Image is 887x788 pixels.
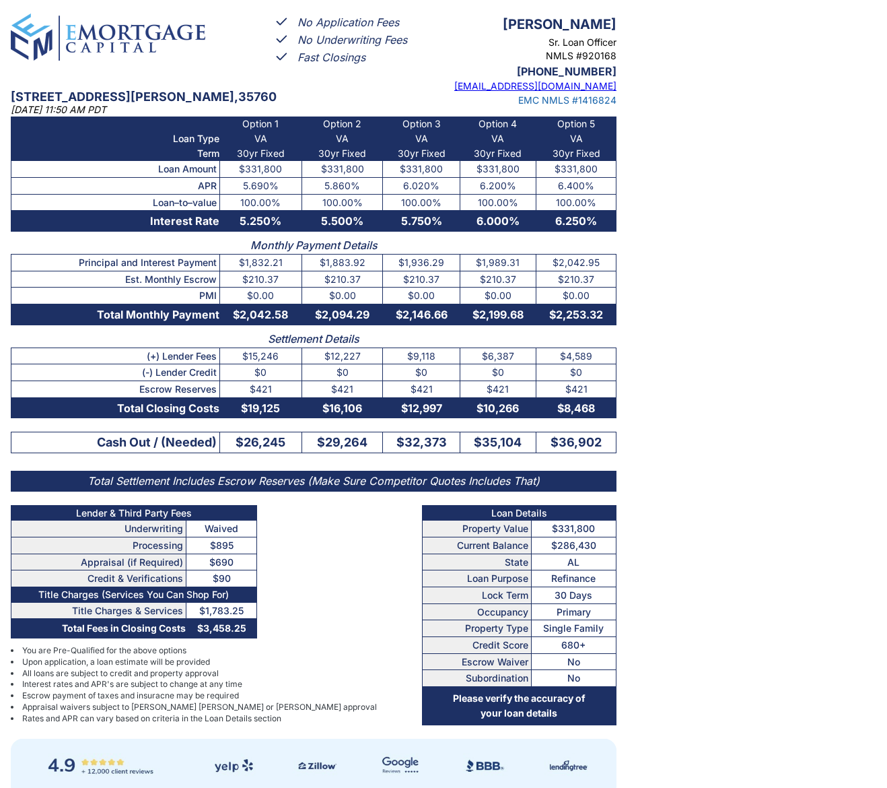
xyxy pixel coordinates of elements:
[324,180,360,191] span: 5.860%
[324,350,361,362] span: $12,227
[324,273,361,285] span: $210.37
[301,146,382,161] td: 30yr Fixed
[476,163,520,174] span: $331,800
[398,257,444,268] span: $1,936.29
[536,117,616,131] td: Option 5
[480,273,516,285] span: $210.37
[11,587,257,603] th: Title Charges (Services You Can Shop For)
[422,36,616,49] p: Sr. Loan Officer
[472,308,524,321] span: $2,199.68
[11,177,220,194] th: APR
[22,668,219,680] span: All loans are subject to credit and property approval
[422,63,616,80] p: [PHONE_NUMBER]
[563,290,590,301] span: $0.00
[411,383,433,395] span: $421
[422,554,531,570] th: State
[22,679,242,690] span: Interest rates and APR's are subject to change at any time
[11,254,220,271] th: Principal and Interest Payment
[531,653,616,670] td: No
[236,435,285,449] span: $26,245
[11,505,257,521] th: Lender & Third Party Fees
[242,273,279,285] span: $210.37
[11,103,205,117] p: [DATE] 11:50 AM PDT
[209,556,234,568] span: $690
[22,702,377,713] span: Appraisal waivers subject to [PERSON_NAME] [PERSON_NAME] or [PERSON_NAME] approval
[242,350,279,362] span: $15,246
[558,273,594,285] span: $210.37
[422,94,616,107] p: EMC NMLS #1416824
[422,505,616,521] th: Loan Details
[240,214,281,228] span: 5.250%
[407,350,435,362] span: $9,118
[254,366,267,378] span: $0
[11,619,186,638] th: Total Fees in Closing Costs
[250,383,272,395] span: $421
[549,308,603,321] span: $2,253.32
[239,257,283,268] span: $1,832.21
[22,713,281,725] span: Rates and APR can vary based on criteria in the Loan Details section
[247,290,274,301] span: $0.00
[551,539,596,551] span: $286,430
[570,366,582,378] span: $0
[476,257,520,268] span: $1,989.31
[400,163,443,174] span: $331,800
[492,366,504,378] span: $0
[11,13,205,61] img: emc-logo-full.png
[460,131,536,146] td: VA
[383,146,460,161] td: 30yr Fixed
[476,214,520,228] span: 6.000%
[422,603,531,620] th: Occupancy
[396,435,447,449] span: $32,373
[460,117,536,131] td: Option 4
[403,273,439,285] span: $210.37
[11,146,220,161] th: Term
[401,401,442,415] span: $12,997
[301,117,382,131] td: Option 2
[11,131,220,146] th: Loan Type
[331,383,353,395] span: $421
[536,131,616,146] td: VA
[478,197,518,208] span: 100.00%
[383,117,460,131] td: Option 3
[422,521,531,537] th: Property Value
[422,687,616,725] th: Please verify the accuracy of your loan details
[422,620,531,637] th: Property Type
[482,350,514,362] span: $6,387
[239,163,282,174] span: $331,800
[422,670,531,687] th: Subordination
[22,645,186,657] span: You are Pre-Qualified for the above options
[422,49,616,63] p: NMLS # 920168
[11,304,220,325] th: Total Monthly Payment
[401,197,441,208] span: 100.00%
[531,670,616,687] td: No
[11,537,186,554] th: Processing
[11,211,220,232] th: Interest Rate
[11,554,186,570] th: Appraisal (if Required)
[11,471,616,492] p: Total Settlement Includes Escrow Reserves (Make Sure Competitor Quotes Includes That)
[11,381,220,397] th: Escrow Reserves
[11,325,616,348] th: Settlement Details
[11,602,186,619] th: Title Charges & Services
[454,80,616,92] a: [EMAIL_ADDRESS][DOMAIN_NAME]
[297,32,407,48] p: No Underwriting Fees
[243,180,279,191] span: 5.690%
[219,146,301,161] td: 30yr Fixed
[408,290,435,301] span: $0.00
[11,432,220,453] th: Cash Out / (Needed)
[315,308,369,321] span: $2,094.29
[556,197,596,208] span: 100.00%
[565,383,588,395] span: $421
[241,401,280,415] span: $19,125
[422,13,616,36] p: [PERSON_NAME]
[11,288,220,304] th: PMI
[329,290,356,301] span: $0.00
[531,620,616,637] td: Single Family
[396,308,448,321] span: $2,146.66
[487,383,509,395] span: $421
[11,570,186,587] th: Credit & Verifications
[480,180,516,191] span: 6.200%
[320,257,365,268] span: $1,883.92
[422,653,531,670] th: Escrow Waiver
[11,521,186,537] th: Underwriting
[219,117,301,131] td: Option 1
